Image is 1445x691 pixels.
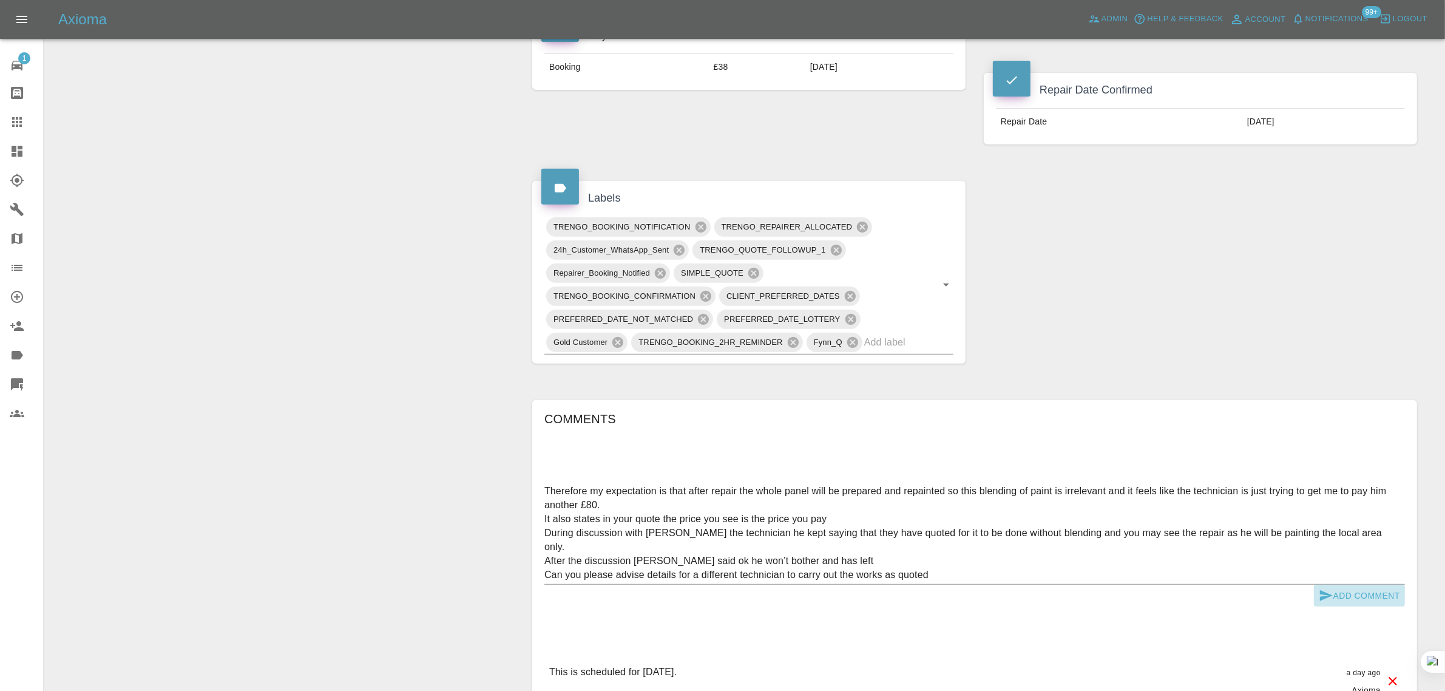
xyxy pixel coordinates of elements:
[546,217,711,237] div: TRENGO_BOOKING_NOTIFICATION
[18,52,30,64] span: 1
[1289,10,1372,29] button: Notifications
[546,289,703,303] span: TRENGO_BOOKING_CONFIRMATION
[719,289,847,303] span: CLIENT_PREFERRED_DATES
[864,333,919,352] input: Add label
[546,312,700,326] span: PREFERRED_DATE_NOT_MATCHED
[544,484,1405,582] textarea: Therefore my expectation is that after repair the whole panel will be prepared and repainted so t...
[807,333,862,352] div: Fynn_Q
[549,665,677,679] p: This is scheduled for [DATE].
[938,276,955,293] button: Open
[1102,12,1128,26] span: Admin
[674,264,763,283] div: SIMPLE_QUOTE
[631,333,802,352] div: TRENGO_BOOKING_2HR_REMINDER
[692,243,833,257] span: TRENGO_QUOTE_FOLLOWUP_1
[1131,10,1226,29] button: Help & Feedback
[546,287,716,306] div: TRENGO_BOOKING_CONFIRMATION
[1227,10,1289,29] a: Account
[1362,6,1381,18] span: 99+
[805,53,953,80] td: [DATE]
[692,240,845,260] div: TRENGO_QUOTE_FOLLOWUP_1
[546,240,689,260] div: 24h_Customer_WhatsApp_Sent
[1242,108,1405,135] td: [DATE]
[1347,669,1381,677] span: a day ago
[58,10,107,29] h5: Axioma
[674,266,751,280] span: SIMPLE_QUOTE
[714,220,860,234] span: TRENGO_REPAIRER_ALLOCATED
[631,335,790,349] span: TRENGO_BOOKING_2HR_REMINDER
[541,190,956,206] h4: Labels
[714,217,873,237] div: TRENGO_REPAIRER_ALLOCATED
[1245,13,1286,27] span: Account
[807,335,850,349] span: Fynn_Q
[546,264,670,283] div: Repairer_Booking_Notified
[1305,12,1369,26] span: Notifications
[544,53,709,80] td: Booking
[546,266,657,280] span: Repairer_Booking_Notified
[1393,12,1427,26] span: Logout
[546,220,698,234] span: TRENGO_BOOKING_NOTIFICATION
[544,409,1405,429] h6: Comments
[709,53,805,80] td: £38
[1085,10,1131,29] a: Admin
[719,287,860,306] div: CLIENT_PREFERRED_DATES
[546,243,676,257] span: 24h_Customer_WhatsApp_Sent
[993,82,1408,98] h4: Repair Date Confirmed
[7,5,36,34] button: Open drawer
[717,310,860,329] div: PREFERRED_DATE_LOTTERY
[1314,585,1405,607] button: Add Comment
[546,333,628,352] div: Gold Customer
[717,312,847,326] span: PREFERRED_DATE_LOTTERY
[996,108,1242,135] td: Repair Date
[546,310,713,329] div: PREFERRED_DATE_NOT_MATCHED
[1376,10,1430,29] button: Logout
[546,335,615,349] span: Gold Customer
[1147,12,1223,26] span: Help & Feedback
